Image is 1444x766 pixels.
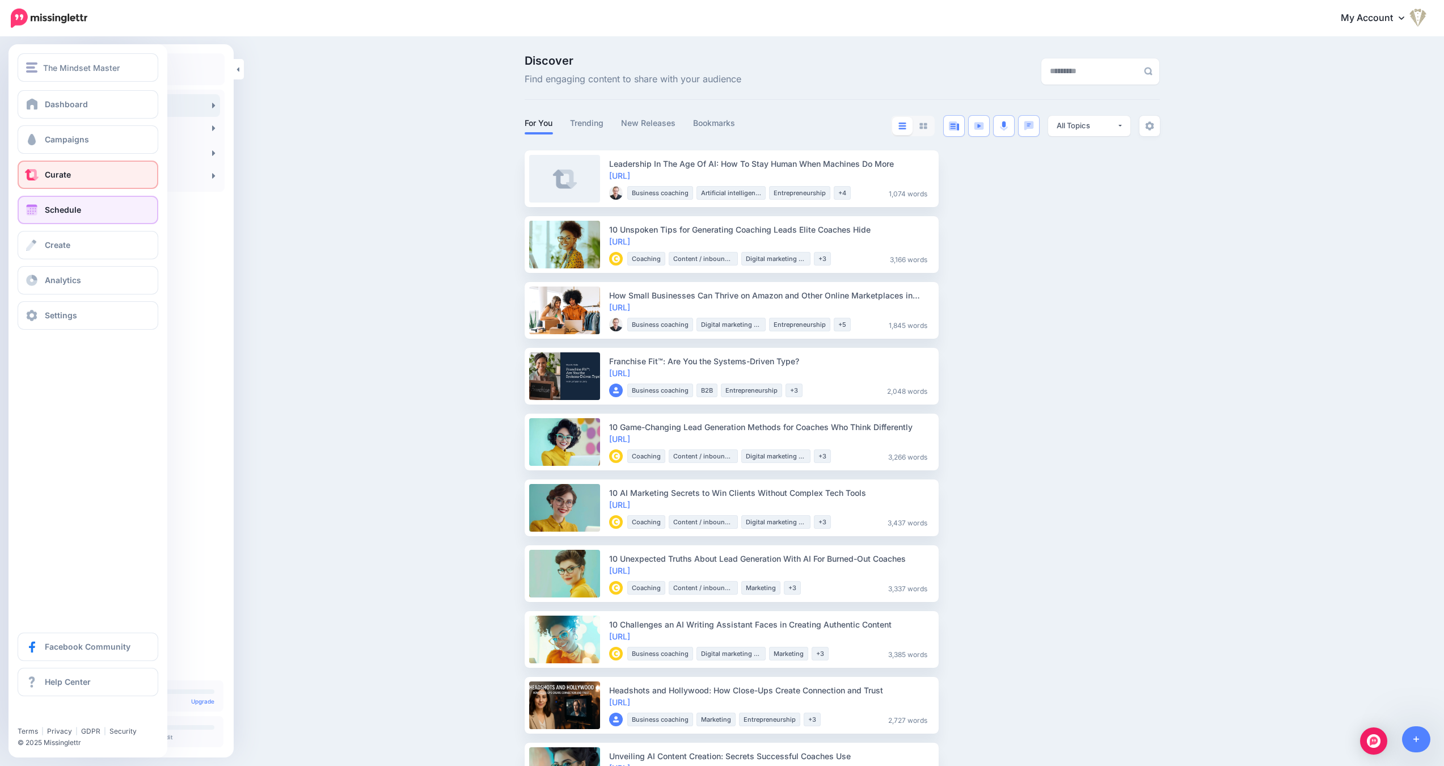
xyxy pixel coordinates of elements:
li: 2,048 words [883,384,932,397]
li: 2,727 words [884,713,932,726]
li: +5 [834,318,851,331]
span: Help Center [45,677,91,687]
li: +4 [834,186,851,200]
li: 3,437 words [883,515,932,529]
li: Content / inbound marketing [669,515,738,529]
img: microphone.png [1000,121,1008,131]
li: Entrepreneurship [739,713,800,726]
span: Schedule [45,205,81,214]
li: Entrepreneurship [769,318,830,331]
div: 10 Game-Changing Lead Generation Methods for Coaches Who Think Differently [609,421,932,433]
img: MQSJWLHJCKXV2AQVWKGQBXABK9I9LYSZ_thumb.gif [609,647,623,660]
li: © 2025 Missinglettr [18,737,167,748]
div: Headshots and Hollywood: How Close-Ups Create Connection and Trust [609,684,932,696]
a: Trending [570,116,604,130]
img: MQSJWLHJCKXV2AQVWKGQBXABK9I9LYSZ_thumb.gif [609,515,623,529]
li: Business coaching [627,318,693,331]
li: +3 [812,647,829,660]
a: Schedule [18,196,158,224]
li: +3 [786,384,803,397]
a: Dashboard [18,90,158,119]
li: B2B [696,384,717,397]
li: +3 [814,449,831,463]
img: 61762406_414633959090486_4200527562230726656_o-bsa86369_thumb.jpg [609,186,623,200]
img: MQSJWLHJCKXV2AQVWKGQBXABK9I9LYSZ_thumb.gif [609,252,623,266]
li: 3,385 words [884,647,932,660]
li: 1,845 words [884,318,932,331]
iframe: Twitter Follow Button [18,710,105,722]
a: Security [109,727,137,735]
img: article-blue.png [949,121,959,131]
li: Digital marketing strategy [741,252,810,266]
span: Facebook Community [45,642,130,651]
li: Business coaching [627,384,693,397]
img: user_default_image.png [609,713,623,726]
span: Discover [525,55,741,66]
button: All Topics [1048,116,1130,136]
a: For You [525,116,553,130]
span: Campaigns [45,134,89,144]
span: | [104,727,106,735]
li: 3,266 words [884,449,932,463]
li: Digital marketing strategy [696,318,766,331]
li: Marketing [696,713,736,726]
div: Open Intercom Messenger [1360,727,1387,755]
a: Facebook Community [18,633,158,661]
a: Analytics [18,266,158,294]
div: 10 Unexpected Truths About Lead Generation With AI For Burned-Out Coaches [609,553,932,565]
li: Marketing [769,647,808,660]
a: Create [18,231,158,259]
img: search-grey-6.png [1144,67,1152,75]
li: Coaching [627,252,665,266]
a: Curate [18,161,158,189]
img: Missinglettr [11,9,87,28]
span: Dashboard [45,99,88,109]
li: +3 [814,515,831,529]
a: [URL] [609,697,630,707]
span: | [75,727,78,735]
li: Business coaching [627,647,693,660]
a: GDPR [81,727,100,735]
div: 10 AI Marketing Secrets to Win Clients Without Complex Tech Tools [609,487,932,499]
a: Privacy [47,727,72,735]
li: Coaching [627,515,665,529]
li: 3,337 words [884,581,932,595]
a: Bookmarks [693,116,736,130]
li: Content / inbound marketing [669,581,738,595]
a: Settings [18,301,158,330]
div: How Small Businesses Can Thrive on Amazon and Other Online Marketplaces in [DATE] [609,289,932,301]
span: Settings [45,310,77,320]
a: [URL] [609,434,630,444]
img: user_default_image.png [609,384,623,397]
div: Leadership In The Age Of AI: How To Stay Human When Machines Do More [609,158,932,170]
li: Coaching [627,581,665,595]
li: Business coaching [627,713,693,726]
li: +3 [814,252,831,266]
li: Business coaching [627,186,693,200]
a: [URL] [609,566,630,575]
span: | [41,727,44,735]
li: Digital marketing strategy [696,647,766,660]
li: Marketing [741,581,780,595]
li: Content / inbound marketing [669,252,738,266]
div: All Topics [1057,120,1117,131]
img: chat-square-blue.png [1024,121,1034,131]
div: Unveiling AI Content Creation: Secrets Successful Coaches Use [609,750,932,762]
a: Help Center [18,668,158,696]
span: Create [45,240,70,250]
span: The Mindset Master [43,61,120,74]
li: +3 [784,581,801,595]
li: Artificial intelligence [696,186,766,200]
span: Find engaging content to share with your audience [525,72,741,87]
li: Entrepreneurship [721,384,782,397]
a: [URL] [609,237,630,246]
img: list-blue.png [898,123,906,129]
a: My Account [1329,5,1427,32]
img: 61762406_414633959090486_4200527562230726656_o-bsa86369_thumb.jpg [609,318,623,331]
img: grid-grey.png [919,123,927,129]
img: menu.png [26,62,37,73]
a: [URL] [609,171,630,180]
div: 10 Unspoken Tips for Generating Coaching Leads Elite Coaches Hide [609,224,932,235]
div: Franchise Fit™: Are You the Systems-Driven Type? [609,355,932,367]
li: 1,074 words [884,186,932,200]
